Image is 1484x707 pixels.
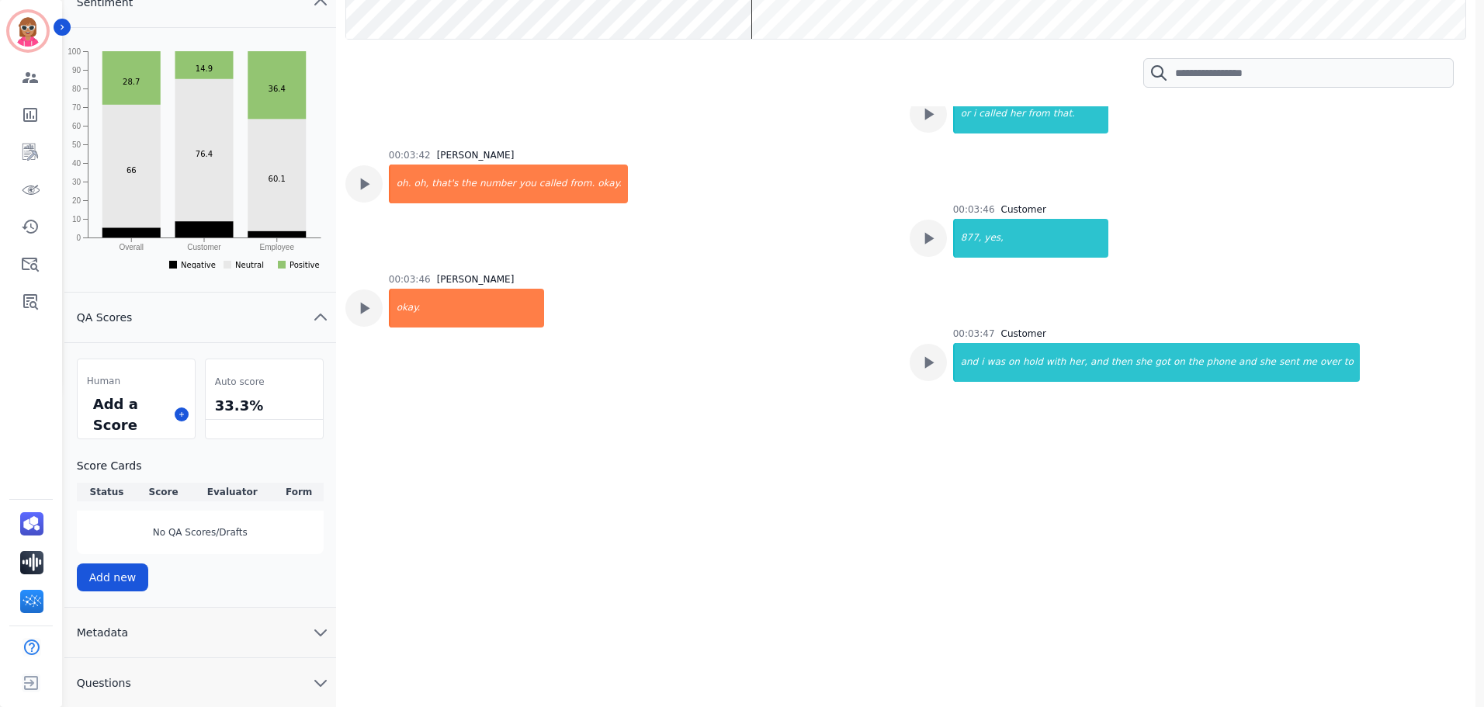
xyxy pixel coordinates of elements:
[437,273,515,286] div: [PERSON_NAME]
[972,95,977,133] div: i
[77,458,324,473] h3: Score Cards
[311,623,330,642] svg: chevron down
[1007,343,1021,382] div: on
[389,273,431,286] div: 00:03:46
[72,66,81,75] text: 90
[390,289,544,328] div: okay.
[538,165,569,203] div: called
[1067,343,1089,382] div: her,
[72,178,81,186] text: 30
[518,165,538,203] div: you
[1301,343,1319,382] div: me
[259,243,294,251] text: Employee
[275,483,324,501] th: Form
[1278,343,1301,382] div: sent
[986,343,1007,382] div: was
[87,375,120,387] span: Human
[268,85,285,93] text: 36.4
[268,175,285,183] text: 60.1
[190,483,275,501] th: Evaluator
[77,483,137,501] th: Status
[1001,203,1046,216] div: Customer
[389,149,431,161] div: 00:03:42
[568,165,596,203] div: from.
[68,47,81,56] text: 100
[1052,95,1108,133] div: that.
[72,85,81,93] text: 80
[1153,343,1172,382] div: got
[983,219,1108,258] div: yes,
[137,483,190,501] th: Score
[72,103,81,112] text: 70
[1187,343,1205,382] div: the
[1001,328,1046,340] div: Customer
[430,165,459,203] div: that's
[478,165,518,203] div: number
[1319,343,1343,382] div: over
[212,392,317,419] div: 33.3%
[1258,343,1278,382] div: she
[955,95,972,133] div: or
[1027,95,1052,133] div: from
[187,243,221,251] text: Customer
[64,608,336,658] button: Metadata chevron down
[980,343,985,382] div: i
[977,95,1008,133] div: called
[311,674,330,692] svg: chevron down
[72,196,81,205] text: 20
[127,165,137,174] text: 66
[196,64,213,73] text: 14.9
[212,372,317,392] div: Auto score
[77,511,324,554] div: No QA Scores/Drafts
[955,343,980,382] div: and
[123,78,140,86] text: 28.7
[90,390,168,438] div: Add a Score
[1110,343,1134,382] div: then
[235,260,264,269] text: Neutral
[1134,343,1153,382] div: she
[413,165,431,203] div: oh,
[119,243,144,251] text: Overall
[1237,343,1258,382] div: and
[1021,343,1045,382] div: hold
[72,122,81,130] text: 60
[72,140,81,149] text: 50
[196,150,213,158] text: 76.4
[64,310,145,325] span: QA Scores
[953,203,995,216] div: 00:03:46
[72,215,81,224] text: 10
[953,328,995,340] div: 00:03:47
[596,165,628,203] div: okay.
[64,675,144,691] span: Questions
[390,165,413,203] div: oh.
[64,293,336,343] button: QA Scores chevron up
[64,625,140,640] span: Metadata
[1008,95,1027,133] div: her
[1045,343,1067,382] div: with
[77,563,149,591] button: Add new
[1343,343,1360,382] div: to
[72,159,81,168] text: 40
[1089,343,1110,382] div: and
[437,149,515,161] div: [PERSON_NAME]
[459,165,478,203] div: the
[955,219,983,258] div: 877,
[9,12,47,50] img: Bordered avatar
[1172,343,1187,382] div: on
[181,260,216,269] text: Negative
[290,260,320,269] text: Positive
[76,234,81,242] text: 0
[1205,343,1238,382] div: phone
[311,308,330,327] svg: chevron up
